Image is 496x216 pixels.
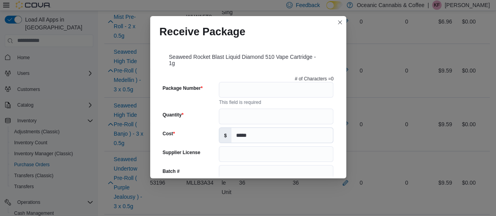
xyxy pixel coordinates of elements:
[163,85,203,91] label: Package Number
[295,76,334,82] p: # of Characters = 0
[163,131,175,137] label: Cost
[163,149,200,156] label: Supplier License
[335,18,345,27] button: Closes this modal window
[163,168,180,174] label: Batch #
[219,128,231,143] label: $
[163,112,184,118] label: Quantity
[219,98,333,105] div: This field is required
[160,44,337,73] div: Seaweed Rocket Blast Liquid Diamond 510 Vape Cartridge - 1g
[160,25,245,38] h1: Receive Package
